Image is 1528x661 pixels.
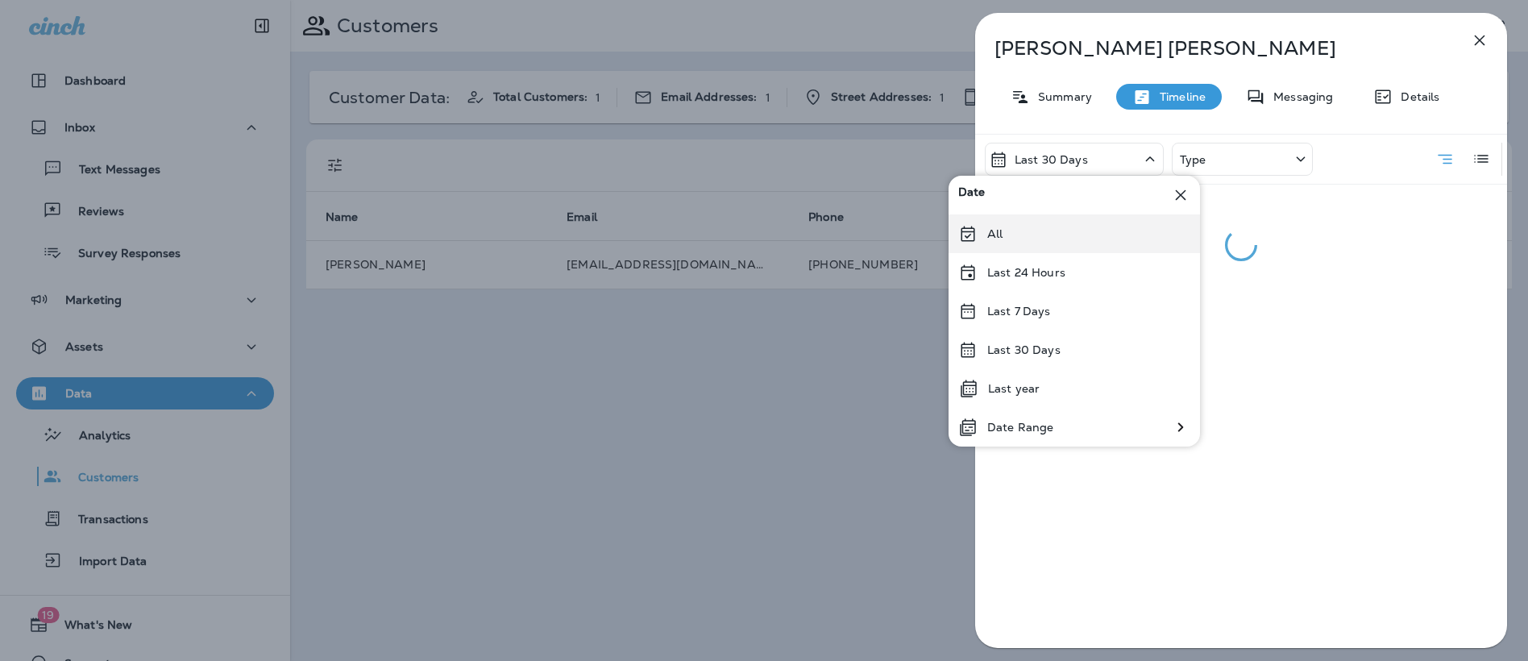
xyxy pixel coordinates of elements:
p: Last year [988,382,1040,395]
p: All [987,227,1003,240]
button: Summary View [1429,143,1461,176]
p: Messaging [1265,90,1333,103]
span: Date [958,185,986,205]
button: Log View [1465,143,1497,175]
p: Summary [1030,90,1092,103]
p: Last 7 Days [987,305,1051,318]
p: Last 30 Days [1015,153,1088,166]
p: Timeline [1152,90,1206,103]
p: Type [1180,153,1206,166]
p: Date Range [987,421,1053,434]
p: Details [1393,90,1439,103]
p: Last 24 Hours [987,266,1065,279]
p: [PERSON_NAME] [PERSON_NAME] [994,37,1435,60]
p: Last 30 Days [987,343,1061,356]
